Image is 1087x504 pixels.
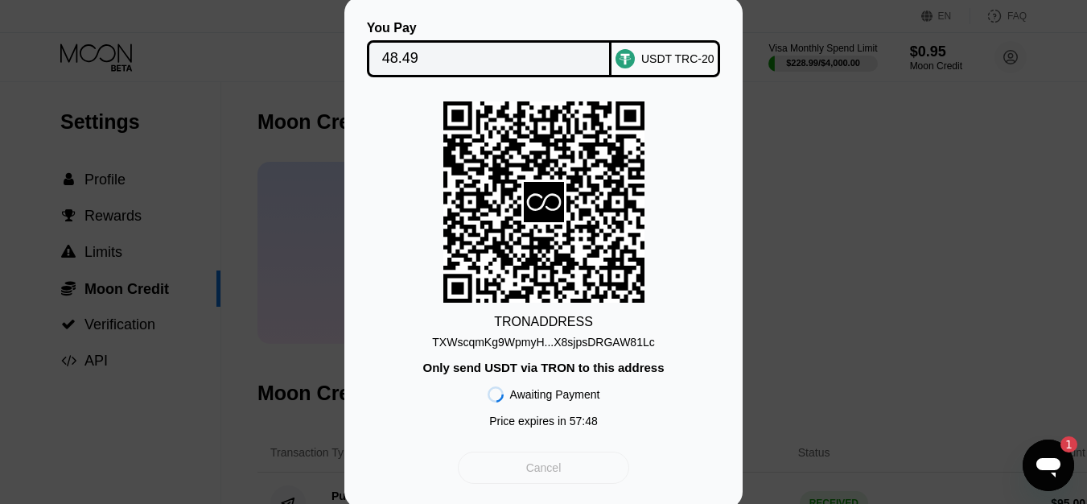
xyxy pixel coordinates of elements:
[526,461,562,475] div: Cancel
[1045,436,1077,452] iframe: Okunmamış mesaj sayısı
[510,388,600,401] div: Awaiting Payment
[369,21,718,77] div: You PayUSDT TRC-20
[422,361,664,374] div: Only send USDT via TRON to this address
[494,315,593,329] div: TRON ADDRESS
[570,415,598,428] span: 57 : 48
[432,329,654,349] div: TXWscqmKg9WpmyH...X8sjpsDRGAW81Lc
[432,336,654,349] div: TXWscqmKg9WpmyH...X8sjpsDRGAW81Lc
[1023,440,1074,491] iframe: Mesajlaşma penceresini başlatma düğmesi, 1 okunmamış mesaj
[458,452,629,484] div: Cancel
[489,415,598,428] div: Price expires in
[641,52,714,65] div: USDT TRC-20
[367,21,612,35] div: You Pay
